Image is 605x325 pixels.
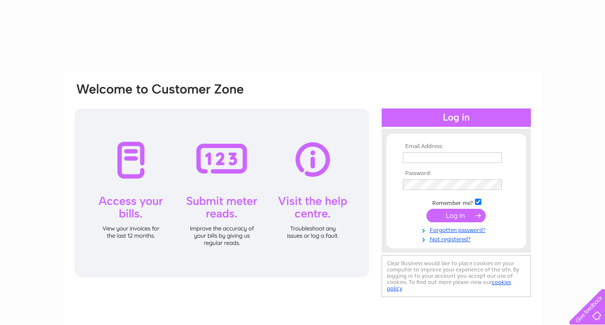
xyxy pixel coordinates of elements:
[400,170,512,177] th: Password:
[387,279,511,292] a: cookies policy
[400,197,512,207] td: Remember me?
[403,234,512,243] a: Not registered?
[403,225,512,234] a: Forgotten password?
[400,143,512,150] th: Email Address:
[426,209,486,222] input: Submit
[382,255,531,297] div: Clear Business would like to place cookies on your computer to improve your experience of the sit...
